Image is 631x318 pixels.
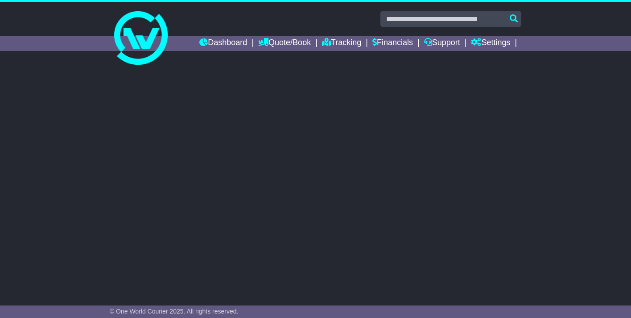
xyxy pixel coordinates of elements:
[372,36,413,51] a: Financials
[258,36,311,51] a: Quote/Book
[110,308,239,315] span: © One World Courier 2025. All rights reserved.
[424,36,460,51] a: Support
[322,36,361,51] a: Tracking
[199,36,247,51] a: Dashboard
[471,36,510,51] a: Settings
